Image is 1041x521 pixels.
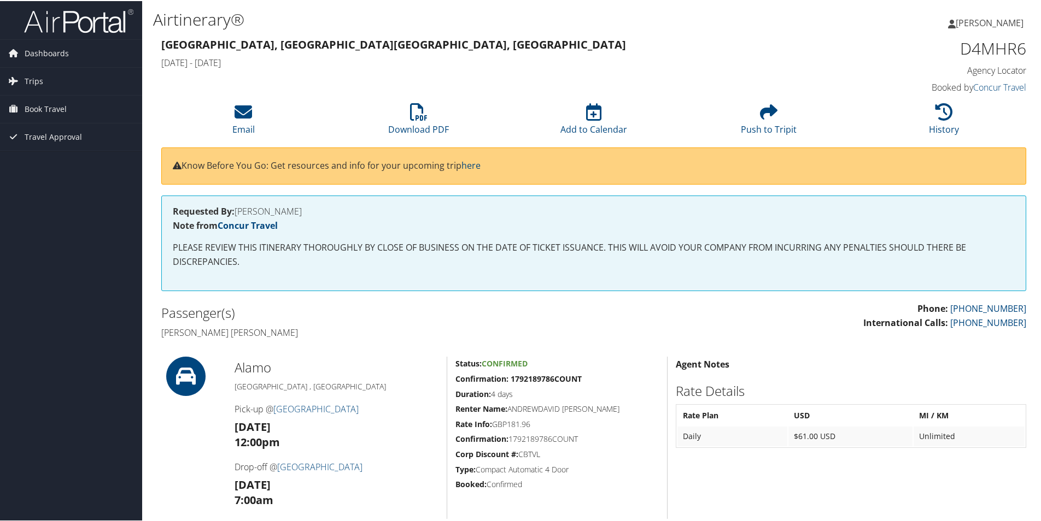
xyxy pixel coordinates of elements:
[676,381,1026,399] h2: Rate Details
[173,158,1015,172] p: Know Before You Go: Get resources and info for your upcoming trip
[173,218,278,230] strong: Note from
[273,402,359,414] a: [GEOGRAPHIC_DATA]
[235,434,280,448] strong: 12:00pm
[482,357,528,368] span: Confirmed
[741,108,797,134] a: Push to Tripit
[948,5,1034,38] a: [PERSON_NAME]
[235,357,438,376] h2: Alamo
[25,39,69,66] span: Dashboards
[218,218,278,230] a: Concur Travel
[455,388,491,398] strong: Duration:
[455,433,659,443] h5: 1792189786COUNT
[917,301,948,313] strong: Phone:
[914,405,1025,424] th: MI / KM
[455,388,659,399] h5: 4 days
[455,402,659,413] h5: ANDREWDAVID [PERSON_NAME]
[25,122,82,150] span: Travel Approval
[232,108,255,134] a: Email
[455,357,482,368] strong: Status:
[235,476,271,491] strong: [DATE]
[153,7,741,30] h1: Airtinerary®
[788,425,913,445] td: $61.00 USD
[455,478,659,489] h5: Confirmed
[929,108,959,134] a: History
[560,108,627,134] a: Add to Calendar
[455,418,659,429] h5: GBP181.96
[235,418,271,433] strong: [DATE]
[235,492,273,506] strong: 7:00am
[173,240,1015,268] p: PLEASE REVIEW THIS ITINERARY THOROUGHLY BY CLOSE OF BUSINESS ON THE DATE OF TICKET ISSUANCE. THIS...
[161,325,586,338] h4: [PERSON_NAME] [PERSON_NAME]
[173,204,235,216] strong: Requested By:
[950,301,1026,313] a: [PHONE_NUMBER]
[25,67,43,94] span: Trips
[677,405,787,424] th: Rate Plan
[822,36,1026,59] h1: D4MHR6
[863,316,948,328] strong: International Calls:
[24,7,133,33] img: airportal-logo.png
[235,460,438,472] h4: Drop-off @
[455,402,507,413] strong: Renter Name:
[455,463,659,474] h5: Compact Automatic 4 Door
[161,303,586,321] h2: Passenger(s)
[455,448,659,459] h5: CBTVL
[455,418,492,428] strong: Rate Info:
[455,372,582,383] strong: Confirmation: 1792189786COUNT
[950,316,1026,328] a: [PHONE_NUMBER]
[455,463,476,473] strong: Type:
[822,80,1026,92] h4: Booked by
[973,80,1026,92] a: Concur Travel
[235,380,438,391] h5: [GEOGRAPHIC_DATA] , [GEOGRAPHIC_DATA]
[173,206,1015,215] h4: [PERSON_NAME]
[25,94,67,122] span: Book Travel
[676,357,729,369] strong: Agent Notes
[822,63,1026,75] h4: Agency Locator
[388,108,449,134] a: Download PDF
[277,460,362,472] a: [GEOGRAPHIC_DATA]
[914,425,1025,445] td: Unlimited
[677,425,787,445] td: Daily
[455,478,487,488] strong: Booked:
[161,56,806,68] h4: [DATE] - [DATE]
[235,402,438,414] h4: Pick-up @
[461,158,481,170] a: here
[788,405,913,424] th: USD
[455,433,508,443] strong: Confirmation:
[956,16,1024,28] span: [PERSON_NAME]
[161,36,626,51] strong: [GEOGRAPHIC_DATA], [GEOGRAPHIC_DATA] [GEOGRAPHIC_DATA], [GEOGRAPHIC_DATA]
[455,448,518,458] strong: Corp Discount #:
